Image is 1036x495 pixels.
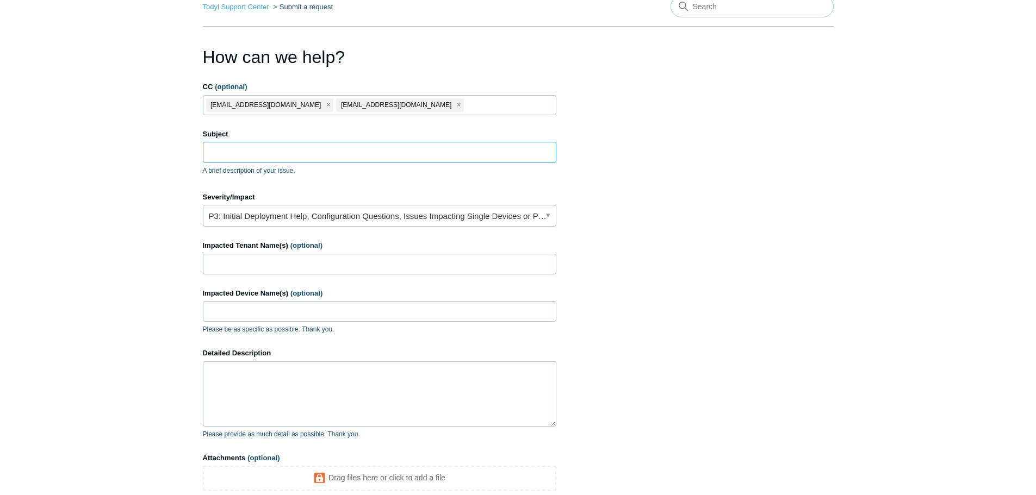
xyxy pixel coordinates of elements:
p: Please provide as much detail as possible. Thank you. [203,429,556,439]
p: Please be as specific as possible. Thank you. [203,324,556,334]
li: Submit a request [271,3,333,11]
span: [EMAIL_ADDRESS][DOMAIN_NAME] [341,99,451,111]
a: P3: Initial Deployment Help, Configuration Questions, Issues Impacting Single Devices or Past Out... [203,205,556,227]
span: (optional) [215,83,247,91]
span: (optional) [290,289,322,297]
p: A brief description of your issue. [203,166,556,176]
span: (optional) [247,454,280,462]
label: Detailed Description [203,348,556,359]
label: Severity/Impact [203,192,556,203]
label: Attachments [203,453,556,463]
li: Todyl Support Center [203,3,271,11]
span: close [326,99,330,111]
span: [EMAIL_ADDRESS][DOMAIN_NAME] [210,99,321,111]
span: close [457,99,461,111]
label: Impacted Device Name(s) [203,288,556,299]
a: Todyl Support Center [203,3,269,11]
label: Impacted Tenant Name(s) [203,240,556,251]
label: Subject [203,129,556,140]
span: (optional) [290,241,322,249]
h1: How can we help? [203,44,556,70]
label: CC [203,82,556,92]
